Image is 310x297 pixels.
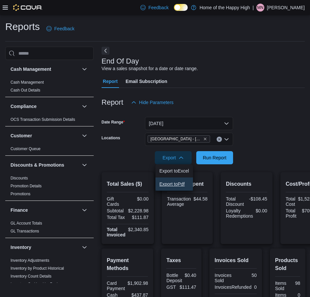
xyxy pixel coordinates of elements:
[155,177,193,191] button: Export toPdf
[138,1,171,14] a: Feedback
[11,103,79,110] button: Compliance
[200,4,250,12] p: Home of the Happy High
[167,196,191,207] div: Transaction Average
[217,137,222,142] button: Clear input
[275,281,286,291] div: Items Sold
[11,88,40,93] span: Cash Out Details
[286,208,299,219] div: Total Profit
[129,196,149,202] div: $0.00
[107,256,148,272] h2: Payment Methods
[81,132,88,140] button: Customer
[289,281,300,286] div: 98
[81,161,88,169] button: Discounts & Promotions
[107,180,149,188] h2: Total Sales ($)
[11,244,31,251] h3: Inventory
[203,137,207,141] button: Remove Cold Lake - Tri City Mall - Fire & Flower from selection in this group
[107,196,127,207] div: Gift Cards
[194,196,208,202] div: $44.58
[11,266,64,271] a: Inventory by Product Historical
[128,208,149,213] div: $2,228.98
[11,258,49,263] span: Inventory Adjustments
[11,244,79,251] button: Inventory
[11,229,39,233] a: GL Transactions
[11,66,51,72] h3: Cash Management
[11,192,31,196] a: Promotions
[155,164,193,177] button: Export toExcel
[179,284,196,290] div: $111.47
[11,229,39,234] span: GL Transactions
[81,206,88,214] button: Finance
[11,266,64,271] span: Inventory by Product Historical
[5,145,94,155] div: Customer
[11,183,42,189] span: Promotion Details
[11,274,52,279] a: Inventory Count Details
[128,281,148,286] div: $1,902.98
[254,284,257,290] div: 0
[11,207,28,213] h3: Finance
[155,151,192,164] button: Export
[11,175,28,181] span: Discounts
[11,274,52,279] span: Inventory Count Details
[166,284,177,290] div: GST
[11,176,28,180] a: Discounts
[196,151,233,164] button: Run Report
[174,4,188,11] input: Dark Mode
[166,273,182,283] div: Bottle Deposit
[11,147,40,151] a: Customer Queue
[11,88,40,93] a: Cash Out Details
[11,207,79,213] button: Finance
[252,4,254,12] p: |
[5,116,94,126] div: Compliance
[102,135,120,141] label: Locations
[44,22,77,35] a: Feedback
[226,180,267,188] h2: Discounts
[5,20,40,33] h1: Reports
[286,196,296,207] div: Total Cost
[129,96,176,109] button: Hide Parameters
[5,174,94,201] div: Discounts & Promotions
[107,227,126,237] strong: Total Invoiced
[257,4,264,12] span: MN
[102,65,198,72] div: View a sales snapshot for a date or date range.
[81,243,88,251] button: Inventory
[185,273,196,278] div: $0.40
[102,120,125,125] label: Date Range
[103,75,118,88] span: Report
[107,281,125,291] div: Card Payment
[139,99,174,106] span: Hide Parameters
[11,221,42,226] span: GL Account Totals
[215,284,251,290] div: InvoicesRefunded
[13,4,42,11] img: Cova
[215,273,234,283] div: Invoices Sold
[148,4,168,11] span: Feedback
[275,256,300,272] h2: Products Sold
[166,256,196,264] h2: Taxes
[237,273,257,278] div: 50
[224,137,229,142] button: Open list of options
[11,80,44,85] span: Cash Management
[11,282,65,286] a: Inventory On Hand by Package
[128,227,149,232] div: $2,340.85
[11,80,44,85] a: Cash Management
[256,208,267,213] div: $0.00
[102,98,123,106] h3: Report
[11,66,79,72] button: Cash Management
[102,57,139,65] h3: End Of Day
[226,208,253,219] div: Loyalty Redemptions
[11,117,75,122] a: OCS Transaction Submission Details
[81,102,88,110] button: Compliance
[151,136,202,142] span: [GEOGRAPHIC_DATA] - [GEOGRAPHIC_DATA] - Fire & Flower
[226,196,245,207] div: Total Discount
[81,65,88,73] button: Cash Management
[102,47,109,55] button: Next
[11,132,32,139] h3: Customer
[107,215,127,220] div: Total Tax
[107,208,126,213] div: Subtotal
[159,168,189,174] span: Export to Excel
[159,151,188,164] span: Export
[11,103,36,110] h3: Compliance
